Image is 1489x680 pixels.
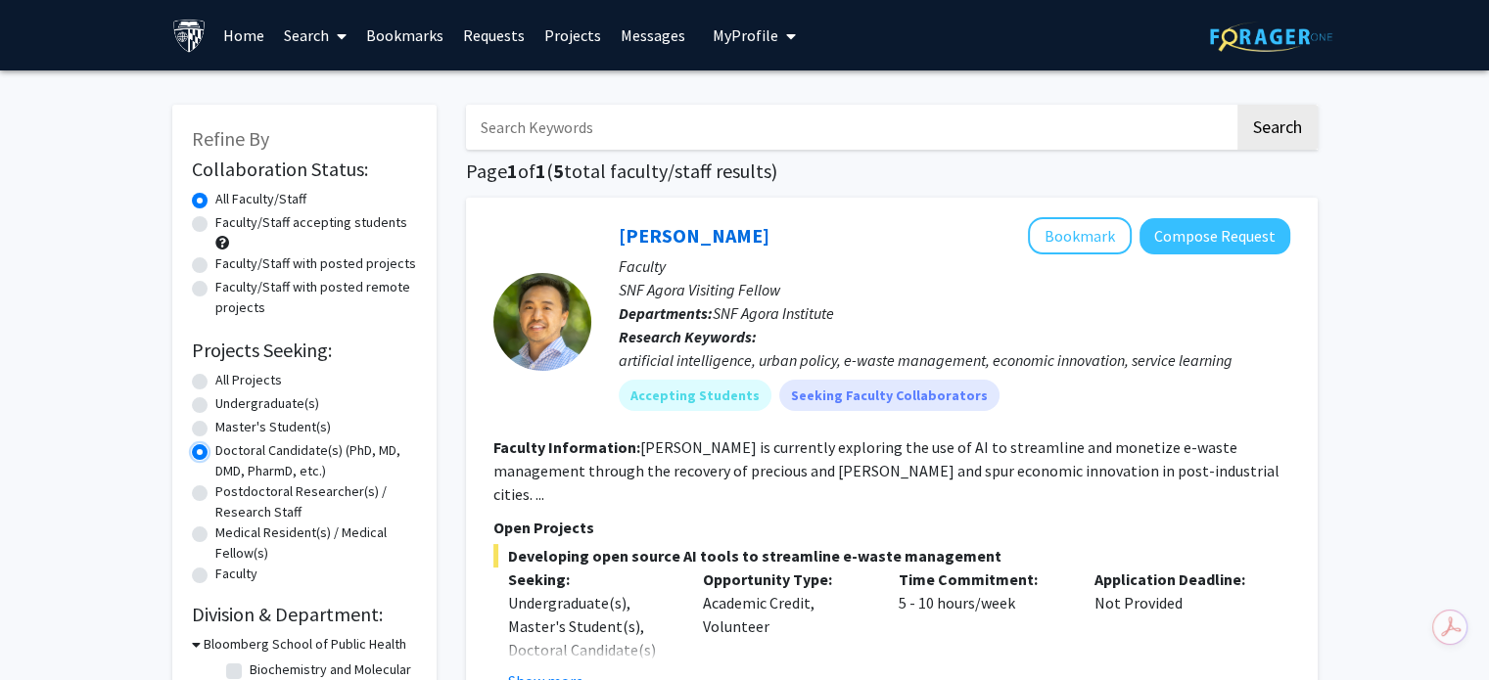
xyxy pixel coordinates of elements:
[1028,217,1132,254] button: Add David Park to Bookmarks
[215,212,407,233] label: Faculty/Staff accepting students
[1094,567,1261,591] p: Application Deadline:
[619,278,1290,301] p: SNF Agora Visiting Fellow
[215,370,282,390] label: All Projects
[1237,105,1318,150] button: Search
[1140,218,1290,254] button: Compose Request to David Park
[899,567,1065,591] p: Time Commitment:
[619,380,771,411] mat-chip: Accepting Students
[466,159,1318,183] h1: Page of ( total faculty/staff results)
[215,440,417,481] label: Doctoral Candidate(s) (PhD, MD, DMD, PharmD, etc.)
[493,437,1280,504] fg-read-more: [PERSON_NAME] is currently exploring the use of AI to streamline and monetize e-waste management ...
[779,380,1000,411] mat-chip: Seeking Faculty Collaborators
[15,592,83,665] iframe: Chat
[553,159,564,183] span: 5
[713,25,778,45] span: My Profile
[466,105,1234,150] input: Search Keywords
[1210,22,1332,52] img: ForagerOne Logo
[453,1,535,69] a: Requests
[215,481,417,522] label: Postdoctoral Researcher(s) / Research Staff
[619,254,1290,278] p: Faculty
[508,567,675,591] p: Seeking:
[215,277,417,318] label: Faculty/Staff with posted remote projects
[215,522,417,564] label: Medical Resident(s) / Medical Fellow(s)
[619,327,757,346] b: Research Keywords:
[215,189,306,209] label: All Faculty/Staff
[535,1,611,69] a: Projects
[274,1,356,69] a: Search
[192,339,417,362] h2: Projects Seeking:
[713,303,834,323] span: SNF Agora Institute
[192,158,417,181] h2: Collaboration Status:
[493,544,1290,567] span: Developing open source AI tools to streamline e-waste management
[213,1,274,69] a: Home
[172,19,207,53] img: Johns Hopkins University Logo
[215,564,257,584] label: Faculty
[356,1,453,69] a: Bookmarks
[204,634,406,655] h3: Bloomberg School of Public Health
[215,253,416,274] label: Faculty/Staff with posted projects
[215,417,331,437] label: Master's Student(s)
[619,348,1290,372] div: artificial intelligence, urban policy, e-waste management, economic innovation, service learning
[535,159,546,183] span: 1
[619,303,713,323] b: Departments:
[619,223,769,248] a: [PERSON_NAME]
[611,1,695,69] a: Messages
[215,393,319,414] label: Undergraduate(s)
[192,603,417,626] h2: Division & Department:
[493,437,640,457] b: Faculty Information:
[507,159,518,183] span: 1
[192,126,269,151] span: Refine By
[703,567,869,591] p: Opportunity Type:
[493,516,1290,539] p: Open Projects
